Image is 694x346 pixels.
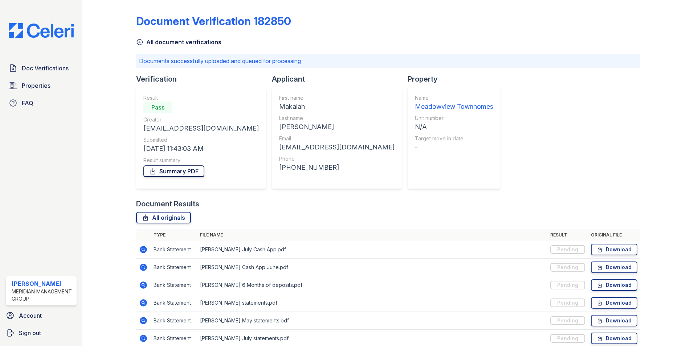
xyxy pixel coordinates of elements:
[3,308,79,323] a: Account
[591,279,637,291] a: Download
[415,142,493,152] div: -
[550,263,585,272] div: Pending
[151,294,197,312] td: Bank Statement
[197,259,547,276] td: [PERSON_NAME] Cash App June.pdf
[22,64,69,73] span: Doc Verifications
[550,281,585,289] div: Pending
[588,229,640,241] th: Original file
[591,261,637,273] a: Download
[408,74,506,84] div: Property
[197,294,547,312] td: [PERSON_NAME] statements.pdf
[591,315,637,326] a: Download
[547,229,588,241] th: Result
[279,94,395,102] div: First name
[415,135,493,142] div: Target move in date
[550,245,585,254] div: Pending
[415,94,493,102] div: Name
[143,116,259,123] div: Creator
[279,155,395,162] div: Phone
[415,94,493,112] a: Name Meadowview Townhomes
[197,276,547,294] td: [PERSON_NAME] 6 Months of deposits.pdf
[143,136,259,144] div: Submitted
[279,142,395,152] div: [EMAIL_ADDRESS][DOMAIN_NAME]
[279,122,395,132] div: [PERSON_NAME]
[6,78,77,93] a: Properties
[143,94,259,102] div: Result
[197,229,547,241] th: File name
[19,329,41,337] span: Sign out
[279,102,395,112] div: Makalah
[136,38,221,46] a: All document verifications
[151,259,197,276] td: Bank Statement
[136,199,199,209] div: Document Results
[22,99,33,107] span: FAQ
[591,333,637,344] a: Download
[550,316,585,325] div: Pending
[279,115,395,122] div: Last name
[6,61,77,75] a: Doc Verifications
[415,122,493,132] div: N/A
[143,123,259,133] div: [EMAIL_ADDRESS][DOMAIN_NAME]
[6,96,77,110] a: FAQ
[22,81,50,90] span: Properties
[12,279,74,288] div: [PERSON_NAME]
[3,326,79,340] a: Sign out
[139,57,637,65] p: Documents successfully uploaded and queued for processing
[3,23,79,38] img: CE_Logo_Blue-a8612792a0a2168367f1c8372b55b34899dd931a85d93a1a3d3e32e68fde9ad4.png
[12,288,74,302] div: Meridian Management Group
[415,115,493,122] div: Unit number
[151,276,197,294] td: Bank Statement
[550,334,585,343] div: Pending
[197,241,547,259] td: [PERSON_NAME] July Cash App.pdf
[136,74,272,84] div: Verification
[19,311,42,320] span: Account
[151,241,197,259] td: Bank Statement
[591,297,637,309] a: Download
[550,298,585,307] div: Pending
[151,312,197,330] td: Bank Statement
[279,135,395,142] div: Email
[151,229,197,241] th: Type
[415,102,493,112] div: Meadowview Townhomes
[143,157,259,164] div: Result summary
[136,212,191,223] a: All originals
[143,144,259,154] div: [DATE] 11:43:03 AM
[272,74,408,84] div: Applicant
[279,162,395,173] div: [PHONE_NUMBER]
[136,15,291,28] div: Document Verification 182850
[591,244,637,255] a: Download
[197,312,547,330] td: [PERSON_NAME] May statements.pdf
[143,102,172,113] div: Pass
[143,165,204,177] a: Summary PDF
